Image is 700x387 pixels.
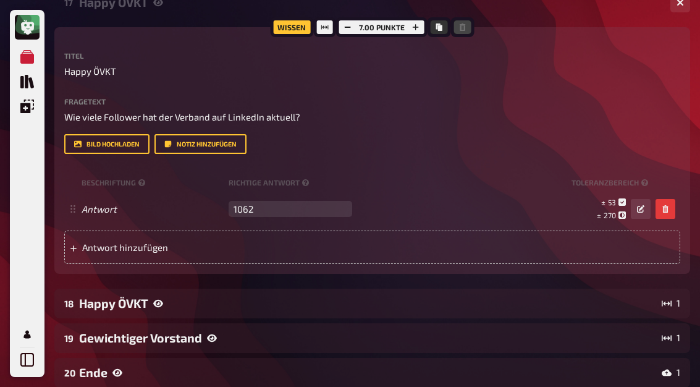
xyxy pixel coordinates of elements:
[64,111,300,122] span: Wie viele Follower hat der Verband auf LinkedIn aktuell?
[270,17,313,37] div: Wissen
[229,177,567,188] small: Richtige Antwort
[336,17,428,37] div: 7.00 Punkte
[64,134,150,154] button: Bild hochladen
[64,367,74,378] div: 20
[662,333,680,343] div: 1
[597,210,626,221] small: ±
[82,242,264,253] span: Antwort hinzufügen
[662,299,680,308] div: 1
[64,298,74,309] div: 18
[82,177,224,188] small: Beschriftung
[64,333,74,344] div: 19
[431,20,448,34] button: Kopieren
[79,331,657,345] div: Gewichtiger Vorstand
[79,365,657,380] div: Ende
[608,198,616,206] span: 53
[15,322,40,347] a: Mein Konto
[15,94,40,119] a: Einblendungen
[79,296,657,310] div: Happy ÖVKT
[64,52,680,59] label: Titel
[15,45,40,69] a: Meine Quizze
[229,201,352,217] input: leer
[64,64,116,79] span: Happy ÖVKT
[601,197,626,208] small: ±
[604,211,616,219] span: 270
[154,134,247,154] button: Notiz hinzufügen
[64,98,680,105] label: Fragetext
[82,203,117,215] i: Antwort
[662,368,680,378] div: 1
[571,177,651,188] small: Toleranzbereich
[15,69,40,94] a: Quiz Sammlung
